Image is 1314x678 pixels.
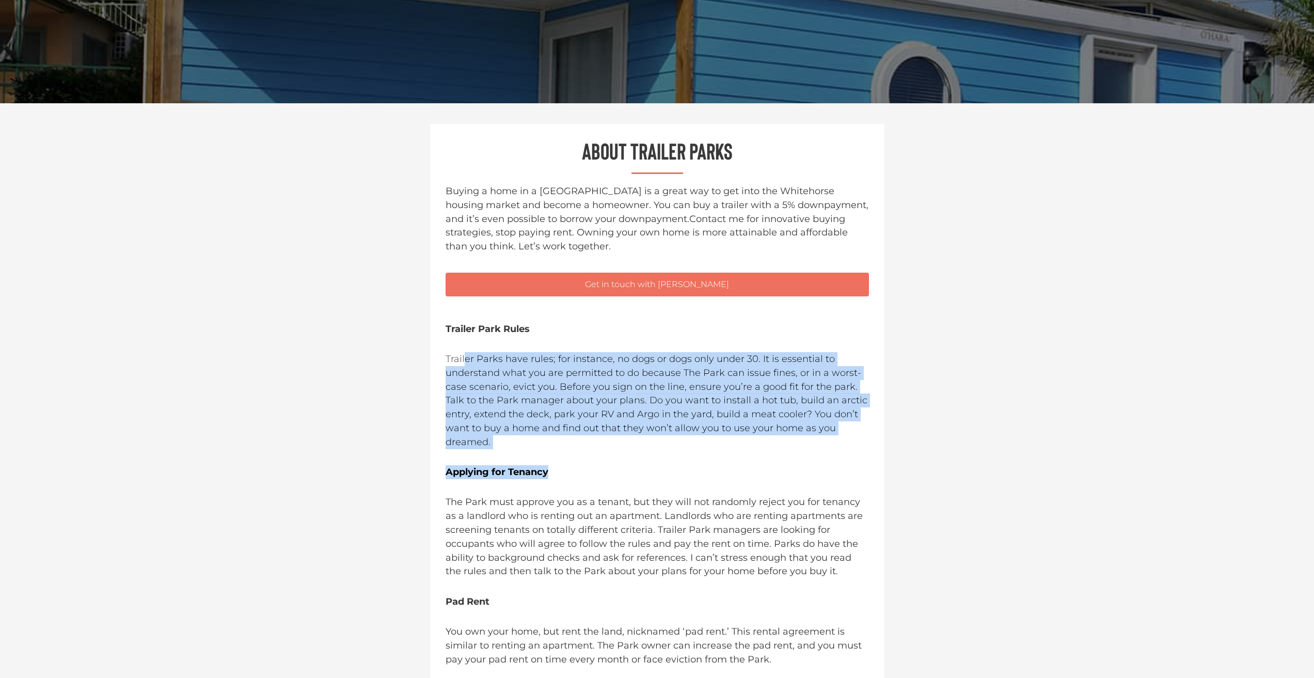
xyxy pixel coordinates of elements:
b: Pad Rent [446,596,489,607]
b: Trailer Park Rules [446,323,530,335]
span: Contact me for innovative buying strategies, stop paying rent. Owning your own home is more attai... [446,213,848,253]
b: Applying for Tenancy [446,466,548,478]
h2: About Trailer Parks [446,139,869,162]
span: You own your home, but rent the land, nicknamed ‘pad rent.’ This rental agreement is similar to r... [446,626,862,665]
a: Get in touch with [PERSON_NAME] [446,273,869,296]
span: The Park must approve you as a tenant, but they will not randomly reject you for tenancy as a lan... [446,496,863,577]
p: Trailer Parks have rules; for instance, no dogs or dogs only under 30. It is essential to underst... [446,352,869,449]
span: Buying a home in a [GEOGRAPHIC_DATA] is a great way to get into the Whitehorse housing market and... [446,185,868,225]
span: Get in touch with [PERSON_NAME] [585,280,729,289]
